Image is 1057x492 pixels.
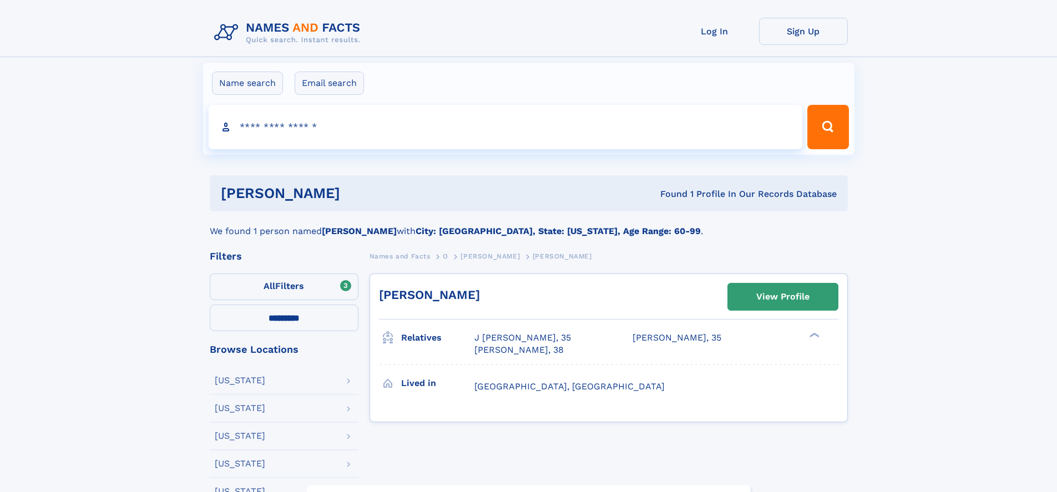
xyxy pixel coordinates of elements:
div: [US_STATE] [215,376,265,385]
label: Email search [295,72,364,95]
div: [US_STATE] [215,432,265,440]
a: Sign Up [759,18,848,45]
span: O [443,252,448,260]
a: [PERSON_NAME] [379,288,480,302]
label: Filters [210,273,358,300]
span: [PERSON_NAME] [533,252,592,260]
div: Browse Locations [210,344,358,354]
div: Found 1 Profile In Our Records Database [500,188,837,200]
input: search input [209,105,803,149]
div: ❯ [807,332,820,339]
b: [PERSON_NAME] [322,226,397,236]
span: All [264,281,275,291]
a: J [PERSON_NAME], 35 [474,332,571,344]
div: We found 1 person named with . [210,211,848,238]
div: View Profile [756,284,810,310]
img: Logo Names and Facts [210,18,370,48]
a: [PERSON_NAME] [461,249,520,263]
div: [US_STATE] [215,459,265,468]
h3: Lived in [401,374,474,393]
div: Filters [210,251,358,261]
a: Names and Facts [370,249,431,263]
a: [PERSON_NAME], 38 [474,344,564,356]
span: [PERSON_NAME] [461,252,520,260]
a: O [443,249,448,263]
a: [PERSON_NAME], 35 [633,332,721,344]
button: Search Button [807,105,848,149]
a: View Profile [728,283,838,310]
span: [GEOGRAPHIC_DATA], [GEOGRAPHIC_DATA] [474,381,665,392]
b: City: [GEOGRAPHIC_DATA], State: [US_STATE], Age Range: 60-99 [416,226,701,236]
a: Log In [670,18,759,45]
h3: Relatives [401,328,474,347]
h1: [PERSON_NAME] [221,186,500,200]
label: Name search [212,72,283,95]
div: [US_STATE] [215,404,265,413]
